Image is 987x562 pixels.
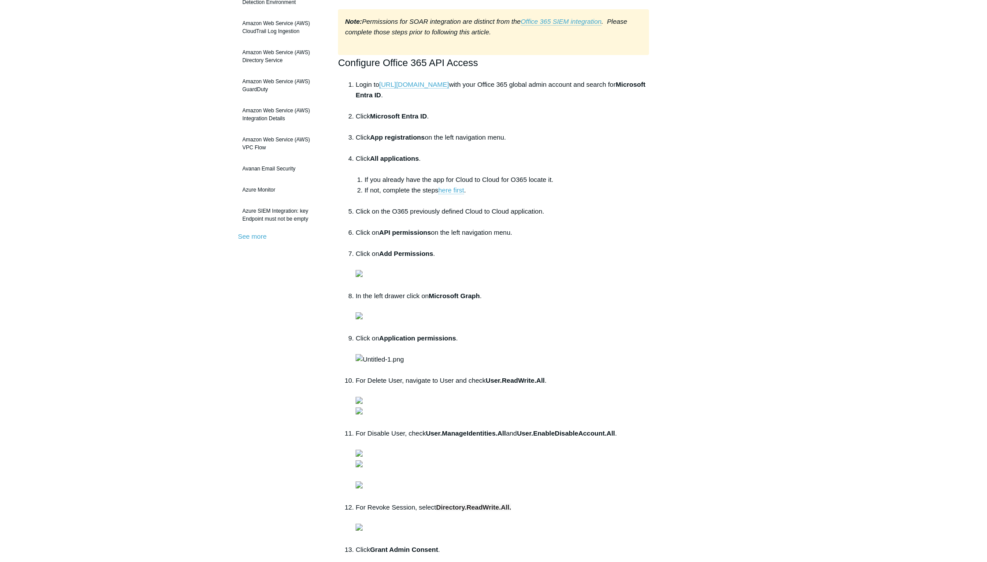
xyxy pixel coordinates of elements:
[370,155,419,162] strong: All applications
[521,18,601,26] a: Office 365 SIEM integration
[436,503,511,511] span: Directory.ReadWrite.All.
[356,153,649,206] li: Click .
[370,546,438,553] strong: Grant Admin Consent
[356,375,649,428] li: For Delete User, navigate to User and check .
[338,55,649,70] h2: Configure Office 365 API Access
[429,292,480,299] strong: Microsoft Graph
[238,203,325,227] a: Azure SIEM Integration: key Endpoint must not be empty
[370,133,425,141] strong: App registrations
[379,334,456,342] strong: Application permissions
[379,250,434,257] strong: Add Permissions
[238,181,325,198] a: Azure Monitor
[379,229,431,236] strong: API permissions
[238,73,325,98] a: Amazon Web Service (AWS) GuardDuty
[486,377,545,384] strong: User.ReadWrite.All
[356,227,649,248] li: Click on on the left navigation menu.
[356,79,649,111] li: Login to with your Office 365 global admin account and search for .
[345,18,627,36] em: Permissions for SOAR integration are distinct from the . Please complete those steps prior to fol...
[356,502,649,544] li: For Revoke Session, select
[370,112,427,120] strong: Microsoft Entra ID
[238,233,267,240] a: See more
[356,312,363,319] img: 28485733007891
[438,186,464,194] a: here first
[356,407,363,414] img: 28485733024275
[238,102,325,127] a: Amazon Web Service (AWS) Integration Details
[356,333,649,375] li: Click on .
[356,132,649,153] li: Click on the left navigation menu.
[356,81,646,99] strong: Microsoft Entra ID
[364,174,649,185] li: If you already have the app for Cloud to Cloud for O365 locate it.
[356,270,363,277] img: 28485733445395
[356,450,363,457] img: 28485733049747
[356,354,404,365] img: Untitled-1.png
[356,291,649,333] li: In the left drawer click on .
[356,111,649,132] li: Click .
[356,460,363,467] img: 28485733491987
[379,81,449,89] a: [URL][DOMAIN_NAME]
[238,44,325,69] a: Amazon Web Service (AWS) Directory Service
[356,397,363,404] img: 28485733010963
[238,15,325,40] a: Amazon Web Service (AWS) CloudTrail Log Ingestion
[356,248,649,291] li: Click on .
[356,428,649,502] li: For Disable User, check and .
[238,160,325,177] a: Avanan Email Security
[517,429,615,437] strong: User.EnableDisableAccount.All
[356,481,363,488] img: 28485733499155
[356,206,649,227] li: Click on the O365 previously defined Cloud to Cloud application.
[356,544,649,555] li: Click .
[356,524,363,531] img: 28485749840403
[364,185,649,206] li: If not, complete the steps .
[426,429,506,437] strong: User.ManageIdentities.All
[345,18,362,25] strong: Note:
[238,131,325,156] a: Amazon Web Service (AWS) VPC Flow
